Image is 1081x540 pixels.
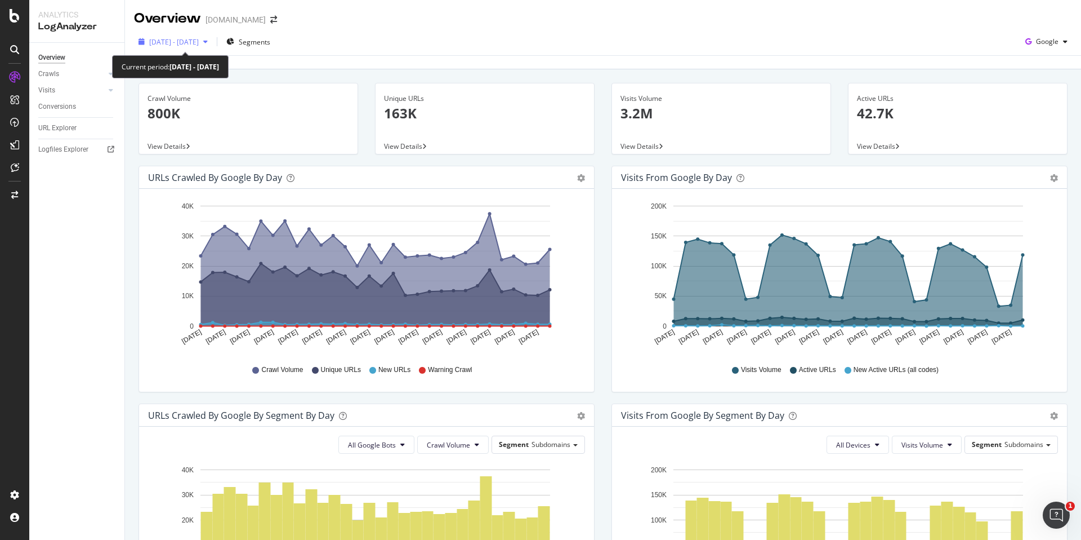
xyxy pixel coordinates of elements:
[148,172,282,183] div: URLs Crawled by Google by day
[182,293,194,300] text: 10K
[677,328,700,346] text: [DATE]
[38,9,115,20] div: Analytics
[261,365,303,375] span: Crawl Volume
[1066,502,1075,511] span: 1
[397,328,419,346] text: [DATE]
[38,85,105,96] a: Visits
[182,491,194,499] text: 30K
[253,328,275,346] text: [DATE]
[122,60,219,73] div: Current period:
[972,440,1002,449] span: Segment
[621,198,1058,355] svg: A chart.
[621,410,784,421] div: Visits from Google By Segment By Day
[651,262,667,270] text: 100K
[469,328,492,346] text: [DATE]
[239,37,270,47] span: Segments
[38,52,117,64] a: Overview
[854,365,939,375] span: New Active URLs (all codes)
[857,141,895,151] span: View Details
[1050,174,1058,182] div: gear
[222,33,275,51] button: Segments
[702,328,724,346] text: [DATE]
[846,328,868,346] text: [DATE]
[38,68,59,80] div: Crawls
[421,328,444,346] text: [DATE]
[774,328,796,346] text: [DATE]
[799,365,836,375] span: Active URLs
[301,328,323,346] text: [DATE]
[531,440,570,449] span: Subdomains
[417,436,489,454] button: Crawl Volume
[38,144,117,156] a: Logfiles Explorer
[182,466,194,474] text: 40K
[653,328,676,346] text: [DATE]
[148,198,585,355] svg: A chart.
[182,262,194,270] text: 20K
[901,440,943,450] span: Visits Volume
[182,232,194,240] text: 30K
[655,293,667,300] text: 50K
[38,144,88,156] div: Logfiles Explorer
[38,122,77,134] div: URL Explorer
[204,328,227,346] text: [DATE]
[182,516,194,524] text: 20K
[870,328,892,346] text: [DATE]
[38,52,65,64] div: Overview
[517,328,540,346] text: [DATE]
[857,104,1058,123] p: 42.7K
[741,365,781,375] span: Visits Volume
[621,172,732,183] div: Visits from Google by day
[499,440,529,449] span: Segment
[384,141,422,151] span: View Details
[1043,502,1070,529] iframe: Intercom live chat
[373,328,395,346] text: [DATE]
[651,202,667,210] text: 200K
[894,328,917,346] text: [DATE]
[148,141,186,151] span: View Details
[651,466,667,474] text: 200K
[798,328,820,346] text: [DATE]
[38,101,117,113] a: Conversions
[427,440,470,450] span: Crawl Volume
[321,365,361,375] span: Unique URLs
[229,328,251,346] text: [DATE]
[577,412,585,420] div: gear
[148,104,349,123] p: 800K
[276,328,299,346] text: [DATE]
[148,410,334,421] div: URLs Crawled by Google By Segment By Day
[38,85,55,96] div: Visits
[827,436,889,454] button: All Devices
[1004,440,1043,449] span: Subdomains
[38,20,115,33] div: LogAnalyzer
[1021,33,1072,51] button: Google
[749,328,772,346] text: [DATE]
[918,328,941,346] text: [DATE]
[190,322,194,330] text: 0
[378,365,410,375] span: New URLs
[651,232,667,240] text: 150K
[651,516,667,524] text: 100K
[384,94,586,104] div: Unique URLs
[38,101,76,113] div: Conversions
[942,328,964,346] text: [DATE]
[169,62,219,72] b: [DATE] - [DATE]
[620,94,822,104] div: Visits Volume
[349,328,372,346] text: [DATE]
[149,37,199,47] span: [DATE] - [DATE]
[270,16,277,24] div: arrow-right-arrow-left
[428,365,472,375] span: Warning Crawl
[620,104,822,123] p: 3.2M
[726,328,748,346] text: [DATE]
[493,328,516,346] text: [DATE]
[651,491,667,499] text: 150K
[822,328,845,346] text: [DATE]
[990,328,1013,346] text: [DATE]
[857,94,1058,104] div: Active URLs
[206,14,266,25] div: [DOMAIN_NAME]
[148,94,349,104] div: Crawl Volume
[966,328,989,346] text: [DATE]
[182,202,194,210] text: 40K
[384,104,586,123] p: 163K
